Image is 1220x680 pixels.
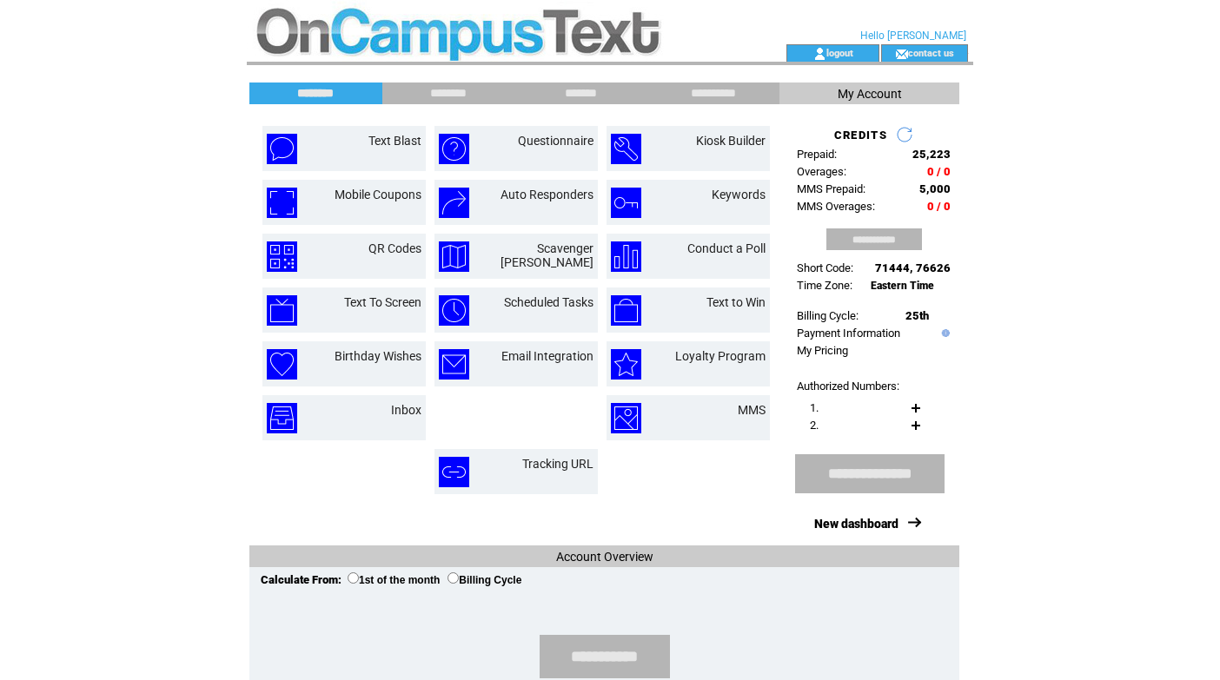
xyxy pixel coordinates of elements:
[908,47,954,58] a: contact us
[522,457,593,471] a: Tracking URL
[261,573,341,586] span: Calculate From:
[518,134,593,148] a: Questionnaire
[611,295,641,326] img: text-to-win.png
[391,403,421,417] a: Inbox
[439,349,469,380] img: email-integration.png
[810,419,819,432] span: 2.
[810,401,819,414] span: 1.
[797,200,875,213] span: MMS Overages:
[501,349,593,363] a: Email Integration
[860,30,966,42] span: Hello [PERSON_NAME]
[267,188,297,218] img: mobile-coupons.png
[335,188,421,201] a: Mobile Coupons
[797,327,900,340] a: Payment Information
[267,403,297,433] img: inbox.png
[738,403,766,417] a: MMS
[504,295,593,309] a: Scheduled Tasks
[797,380,899,393] span: Authorized Numbers:
[368,241,421,255] a: QR Codes
[875,261,951,274] span: 71444, 76626
[448,572,459,584] input: Billing Cycle
[927,165,951,178] span: 0 / 0
[895,47,908,61] img: contact_us_icon.gif
[501,241,593,269] a: Scavenger [PERSON_NAME]
[687,241,766,255] a: Conduct a Poll
[267,295,297,326] img: text-to-screen.png
[919,182,951,195] span: 5,000
[439,457,469,487] img: tracking-url.png
[797,182,865,195] span: MMS Prepaid:
[439,241,469,272] img: scavenger-hunt.png
[348,572,359,584] input: 1st of the month
[938,329,950,337] img: help.gif
[501,188,593,201] a: Auto Responders
[267,349,297,380] img: birthday-wishes.png
[611,403,641,433] img: mms.png
[556,550,653,564] span: Account Overview
[267,134,297,164] img: text-blast.png
[439,295,469,326] img: scheduled-tasks.png
[439,134,469,164] img: questionnaire.png
[871,280,934,292] span: Eastern Time
[797,165,846,178] span: Overages:
[813,47,826,61] img: account_icon.gif
[267,241,297,272] img: qr-codes.png
[611,188,641,218] img: keywords.png
[348,574,440,586] label: 1st of the month
[706,295,766,309] a: Text to Win
[797,309,859,322] span: Billing Cycle:
[439,188,469,218] img: auto-responders.png
[797,261,853,274] span: Short Code:
[797,279,852,292] span: Time Zone:
[927,200,951,213] span: 0 / 0
[838,87,902,101] span: My Account
[611,349,641,380] img: loyalty-program.png
[814,517,898,531] a: New dashboard
[797,344,848,357] a: My Pricing
[344,295,421,309] a: Text To Screen
[826,47,853,58] a: logout
[611,241,641,272] img: conduct-a-poll.png
[834,129,887,142] span: CREDITS
[675,349,766,363] a: Loyalty Program
[905,309,929,322] span: 25th
[712,188,766,201] a: Keywords
[611,134,641,164] img: kiosk-builder.png
[797,148,837,161] span: Prepaid:
[448,574,521,586] label: Billing Cycle
[335,349,421,363] a: Birthday Wishes
[696,134,766,148] a: Kiosk Builder
[368,134,421,148] a: Text Blast
[912,148,951,161] span: 25,223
